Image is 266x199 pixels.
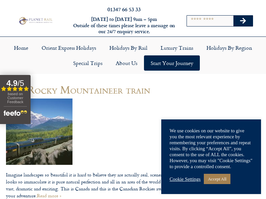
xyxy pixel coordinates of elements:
[103,40,154,55] a: Holidays by Rail
[170,128,253,169] div: We use cookies on our website to give you the most relevant experience by remembering your prefer...
[7,40,35,55] a: Home
[66,55,109,71] a: Special Trips
[107,5,141,13] a: 01347 66 53 33
[6,81,150,98] a: The Rocky Mountaineer train
[204,174,230,184] a: Accept All
[6,171,174,199] p: Imagine landscapes so beautiful it is hard to believe they are actually real, scenery that looks ...
[109,55,144,71] a: About Us
[233,16,253,26] button: Search
[35,40,103,55] a: Orient Express Holidays
[154,40,200,55] a: Luxury Trains
[37,192,61,199] a: Read more »
[200,40,259,55] a: Holidays by Region
[170,176,200,182] a: Cookie Settings
[3,40,263,71] nav: Menu
[72,16,176,35] h6: [DATE] to [DATE] 9am – 5pm Outside of these times please leave a message on our 24/7 enquiry serv...
[18,16,53,25] img: Planet Rail Train Holidays Logo
[144,55,200,71] a: Start your Journey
